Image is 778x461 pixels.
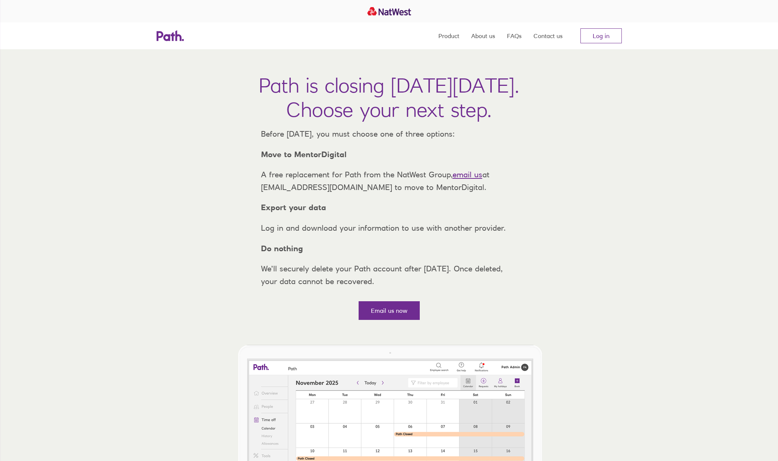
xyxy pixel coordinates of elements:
[255,262,523,287] p: We’ll securely delete your Path account after [DATE]. Once deleted, your data cannot be recovered.
[580,28,622,43] a: Log in
[261,150,347,159] strong: Move to MentorDigital
[255,168,523,193] p: A free replacement for Path from the NatWest Group, at [EMAIL_ADDRESS][DOMAIN_NAME] to move to Me...
[255,222,523,234] p: Log in and download your information to use with another provider.
[261,203,326,212] strong: Export your data
[453,170,482,179] a: email us
[533,22,563,49] a: Contact us
[507,22,522,49] a: FAQs
[359,301,420,320] a: Email us now
[438,22,459,49] a: Product
[471,22,495,49] a: About us
[261,244,303,253] strong: Do nothing
[259,73,519,122] h1: Path is closing [DATE][DATE]. Choose your next step.
[255,128,523,140] p: Before [DATE], you must choose one of three options:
